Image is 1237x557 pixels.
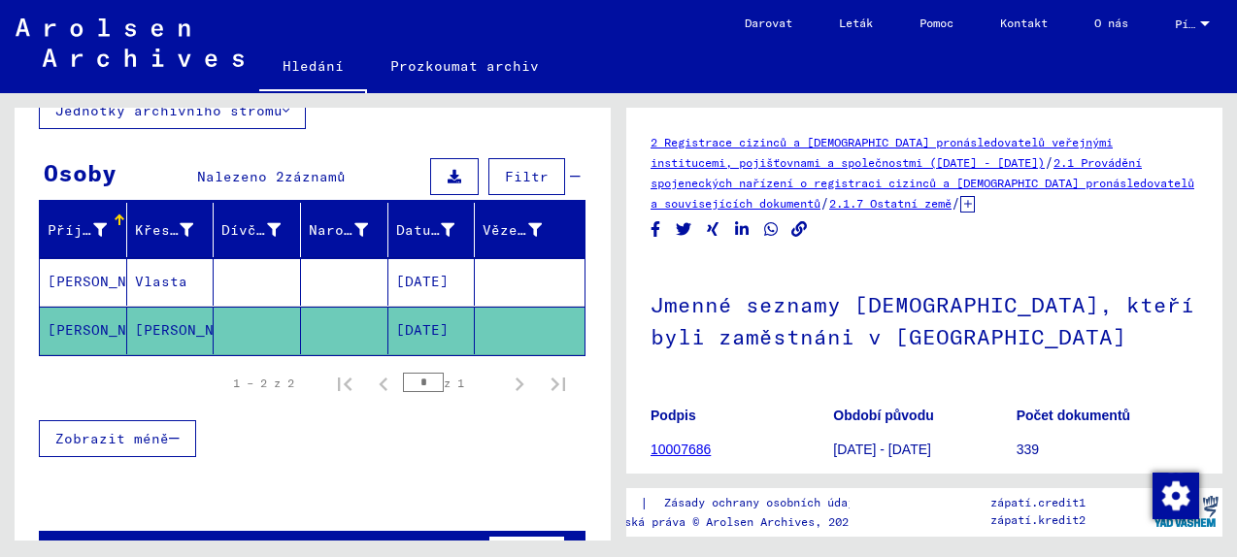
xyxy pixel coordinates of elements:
[127,203,215,257] mat-header-cell: Vorname
[1045,153,1053,171] span: /
[1153,473,1199,519] img: Změnit souhlas
[214,203,301,257] mat-header-cell: Geburtsname
[388,203,476,257] mat-header-cell: Geburtsdatum
[833,440,1015,460] p: [DATE] - [DATE]
[197,168,284,185] span: Nalezeno 2
[39,420,196,457] button: Zobrazit méně
[221,221,318,239] font: Dívčí jméno
[483,221,544,239] font: Vězeň #
[789,217,810,242] button: Kopírovat odkaz
[301,203,388,257] mat-header-cell: Geburt‏
[500,364,539,403] button: Další stránka
[284,168,346,185] span: záznamů
[367,43,562,89] a: Prozkoumat archiv
[48,221,117,239] font: Příjmení
[505,168,549,185] span: Filtr
[703,217,723,242] button: Sdílet na Xing
[40,307,127,354] mat-cell: [PERSON_NAME]
[48,214,131,246] div: Příjmení
[388,258,476,306] mat-cell: [DATE]
[325,364,364,403] button: První stránka
[640,493,649,513] font: |
[55,102,283,119] font: Jednotky archivního stromu
[259,43,367,93] a: Hledání
[444,376,464,390] font: z 1
[820,194,829,212] span: /
[127,258,215,306] mat-cell: Vlasta
[829,196,952,211] a: 2.1.7 Ostatní země
[646,217,666,242] button: Sdílet na Facebooku
[539,364,578,403] button: Poslední stránka
[1017,408,1130,423] b: Počet dokumentů
[651,408,696,423] b: Podpis
[651,155,1194,211] a: 2.1 Provádění spojeneckých nařízení o registraci cizinců a [DEMOGRAPHIC_DATA] pronásledovatelů a ...
[388,307,476,354] mat-cell: [DATE]
[990,494,1086,511] p: zápatí.credit1
[833,408,933,423] b: Období původu
[761,217,782,242] button: Sdílet na WhatsApp
[135,221,249,239] font: Křestní jméno
[590,513,885,531] p: Autorská práva © Arolsen Archives, 2021
[475,203,585,257] mat-header-cell: Prisoner #
[364,364,403,403] button: Předchozí stránka
[221,214,305,246] div: Dívčí jméno
[1175,17,1196,31] span: Písmeno n
[952,194,960,212] span: /
[127,307,215,354] mat-cell: [PERSON_NAME]
[309,214,392,246] div: Narození
[732,217,752,242] button: Sdílet na LinkedIn
[16,18,244,67] img: Arolsen_neg.svg
[1150,487,1222,536] img: yv_logo.png
[488,158,565,195] button: Filtr
[40,203,127,257] mat-header-cell: Nachname
[309,221,379,239] font: Narození
[40,258,127,306] mat-cell: [PERSON_NAME]
[396,214,480,246] div: Datum narození
[135,214,218,246] div: Křestní jméno
[990,511,1086,529] p: zápatí.kredit2
[44,155,117,190] div: Osoby
[1017,440,1198,460] p: 339
[651,260,1198,377] h1: Jmenné seznamy [DEMOGRAPHIC_DATA], kteří byli zaměstnáni v [GEOGRAPHIC_DATA]
[649,493,885,513] a: Zásady ochrany osobních údajů
[674,217,694,242] button: Sdílet na Twitteru
[651,135,1113,170] a: 2 Registrace cizinců a [DEMOGRAPHIC_DATA] pronásledovatelů veřejnými institucemi, pojišťovnami a ...
[233,375,294,392] div: 1 – 2 z 2
[55,430,169,447] span: Zobrazit méně
[483,214,566,246] div: Vězeň #
[39,92,306,129] button: Jednotky archivního stromu
[651,442,711,457] a: 10007686
[396,221,518,239] font: Datum narození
